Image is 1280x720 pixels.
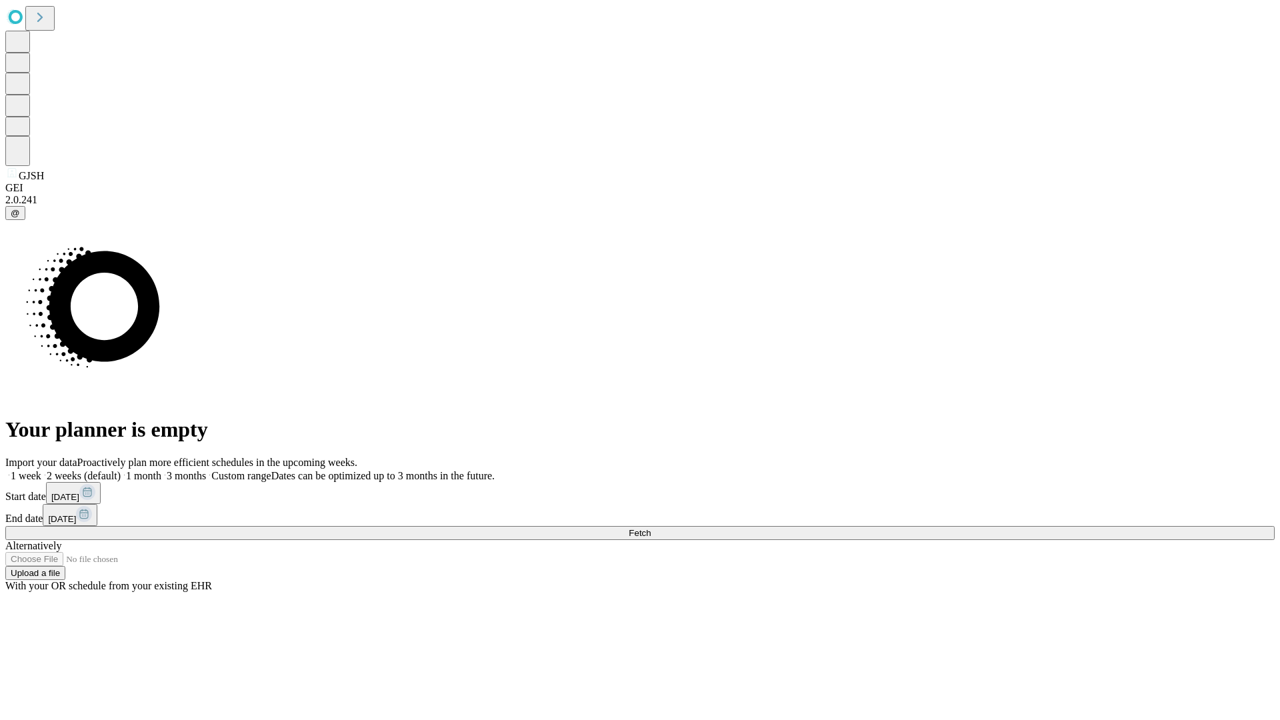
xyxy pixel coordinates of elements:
span: Fetch [629,528,651,538]
span: Alternatively [5,540,61,551]
span: Dates can be optimized up to 3 months in the future. [271,470,495,481]
span: [DATE] [48,514,76,524]
div: 2.0.241 [5,194,1275,206]
span: Custom range [211,470,271,481]
h1: Your planner is empty [5,417,1275,442]
span: 2 weeks (default) [47,470,121,481]
button: Fetch [5,526,1275,540]
span: Import your data [5,457,77,468]
button: Upload a file [5,566,65,580]
span: GJSH [19,170,44,181]
span: 1 month [126,470,161,481]
span: With your OR schedule from your existing EHR [5,580,212,591]
button: [DATE] [43,504,97,526]
div: End date [5,504,1275,526]
span: Proactively plan more efficient schedules in the upcoming weeks. [77,457,357,468]
div: GEI [5,182,1275,194]
span: @ [11,208,20,218]
button: [DATE] [46,482,101,504]
span: 1 week [11,470,41,481]
button: @ [5,206,25,220]
div: Start date [5,482,1275,504]
span: [DATE] [51,492,79,502]
span: 3 months [167,470,206,481]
